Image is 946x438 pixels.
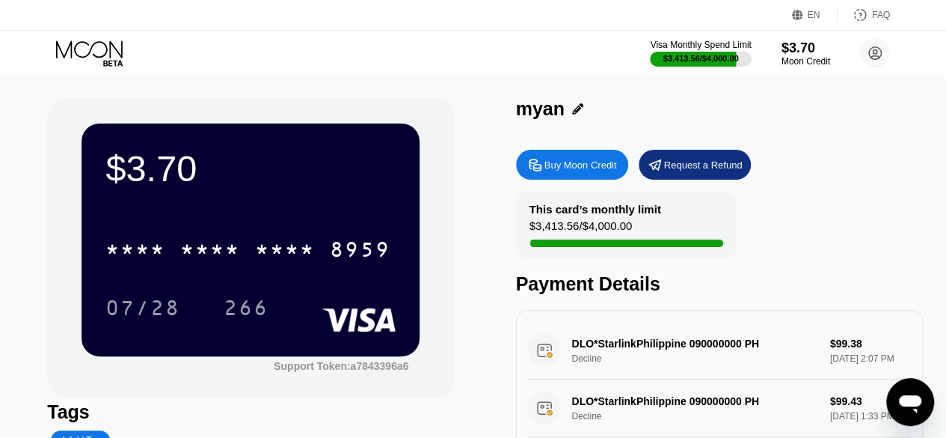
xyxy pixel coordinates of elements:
[544,159,617,171] div: Buy Moon Credit
[274,360,408,372] div: Support Token: a7843396a6
[886,378,934,426] iframe: Button to launch messaging window
[781,56,830,67] div: Moon Credit
[529,203,661,216] div: This card’s monthly limit
[224,298,268,322] div: 266
[838,7,890,22] div: FAQ
[650,40,751,67] div: Visa Monthly Spend Limit$3,413.56/$4,000.00
[529,219,633,240] div: $3,413.56 / $4,000.00
[330,240,390,264] div: 8959
[808,10,820,20] div: EN
[792,7,838,22] div: EN
[94,289,191,326] div: 07/28
[639,150,751,180] div: Request a Refund
[47,401,454,423] div: Tags
[663,54,739,63] div: $3,413.56 / $4,000.00
[516,273,923,295] div: Payment Details
[872,10,890,20] div: FAQ
[516,150,628,180] div: Buy Moon Credit
[212,289,280,326] div: 266
[650,40,751,50] div: Visa Monthly Spend Limit
[105,147,396,189] div: $3.70
[274,360,408,372] div: Support Token:a7843396a6
[105,298,180,322] div: 07/28
[664,159,743,171] div: Request a Refund
[516,98,565,120] div: myan
[781,40,830,56] div: $3.70
[781,40,830,67] div: $3.70Moon Credit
